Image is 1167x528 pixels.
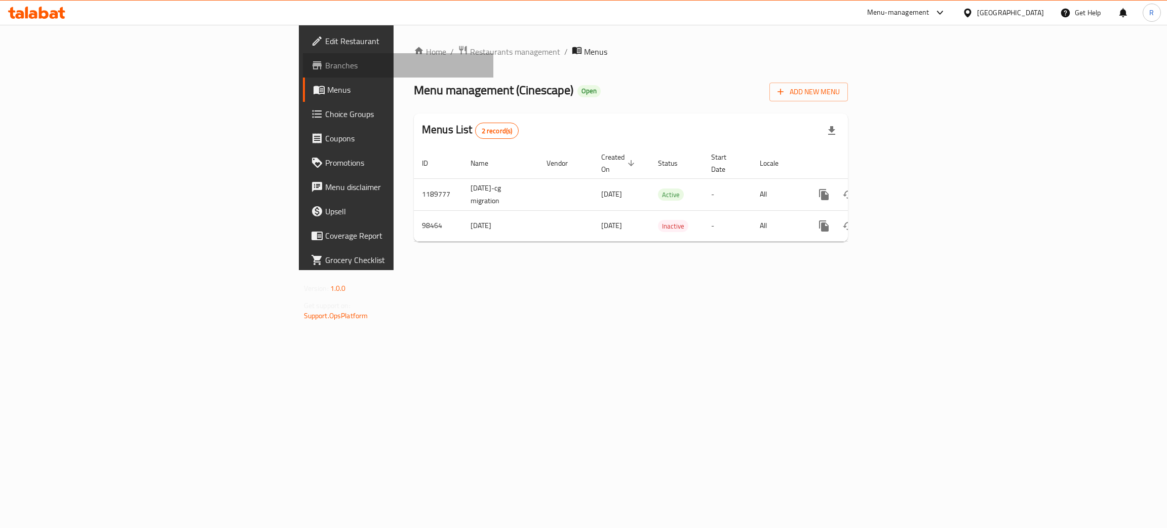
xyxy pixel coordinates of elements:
button: more [812,182,836,207]
span: Branches [325,59,486,71]
span: 2 record(s) [476,126,519,136]
td: - [703,210,752,241]
td: All [752,210,804,241]
span: Edit Restaurant [325,35,486,47]
a: Edit Restaurant [303,29,494,53]
a: Menus [303,78,494,102]
td: - [703,178,752,210]
span: Add New Menu [777,86,840,98]
span: Name [471,157,501,169]
div: Open [577,85,601,97]
span: Get support on: [304,299,351,312]
span: Promotions [325,157,486,169]
span: Start Date [711,151,740,175]
span: Restaurants management [470,46,560,58]
span: 1.0.0 [330,282,346,295]
a: Support.OpsPlatform [304,309,368,322]
a: Grocery Checklist [303,248,494,272]
div: Total records count [475,123,519,139]
span: Active [658,189,684,201]
td: All [752,178,804,210]
a: Coupons [303,126,494,150]
span: Choice Groups [325,108,486,120]
a: Branches [303,53,494,78]
table: enhanced table [414,148,917,242]
span: Open [577,87,601,95]
a: Choice Groups [303,102,494,126]
a: Restaurants management [458,45,560,58]
span: Version: [304,282,329,295]
a: Coverage Report [303,223,494,248]
li: / [564,46,568,58]
span: ID [422,157,441,169]
button: Change Status [836,214,861,238]
a: Promotions [303,150,494,175]
td: [DATE] [462,210,538,241]
span: [DATE] [601,219,622,232]
span: Menu management ( Cinescape ) [414,79,573,101]
nav: breadcrumb [414,45,848,58]
button: Add New Menu [769,83,848,101]
span: Menu disclaimer [325,181,486,193]
span: Created On [601,151,638,175]
span: Status [658,157,691,169]
span: Grocery Checklist [325,254,486,266]
span: R [1149,7,1154,18]
a: Upsell [303,199,494,223]
td: [DATE]-cg migration [462,178,538,210]
span: Inactive [658,220,688,232]
button: more [812,214,836,238]
div: Active [658,188,684,201]
div: [GEOGRAPHIC_DATA] [977,7,1044,18]
span: Menus [327,84,486,96]
span: [DATE] [601,187,622,201]
a: Menu disclaimer [303,175,494,199]
span: Coverage Report [325,230,486,242]
span: Locale [760,157,792,169]
span: Vendor [547,157,581,169]
span: Coupons [325,132,486,144]
div: Menu-management [867,7,929,19]
div: Export file [820,119,844,143]
span: Menus [584,46,607,58]
h2: Menus List [422,122,519,139]
span: Upsell [325,205,486,217]
button: Change Status [836,182,861,207]
th: Actions [804,148,917,179]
